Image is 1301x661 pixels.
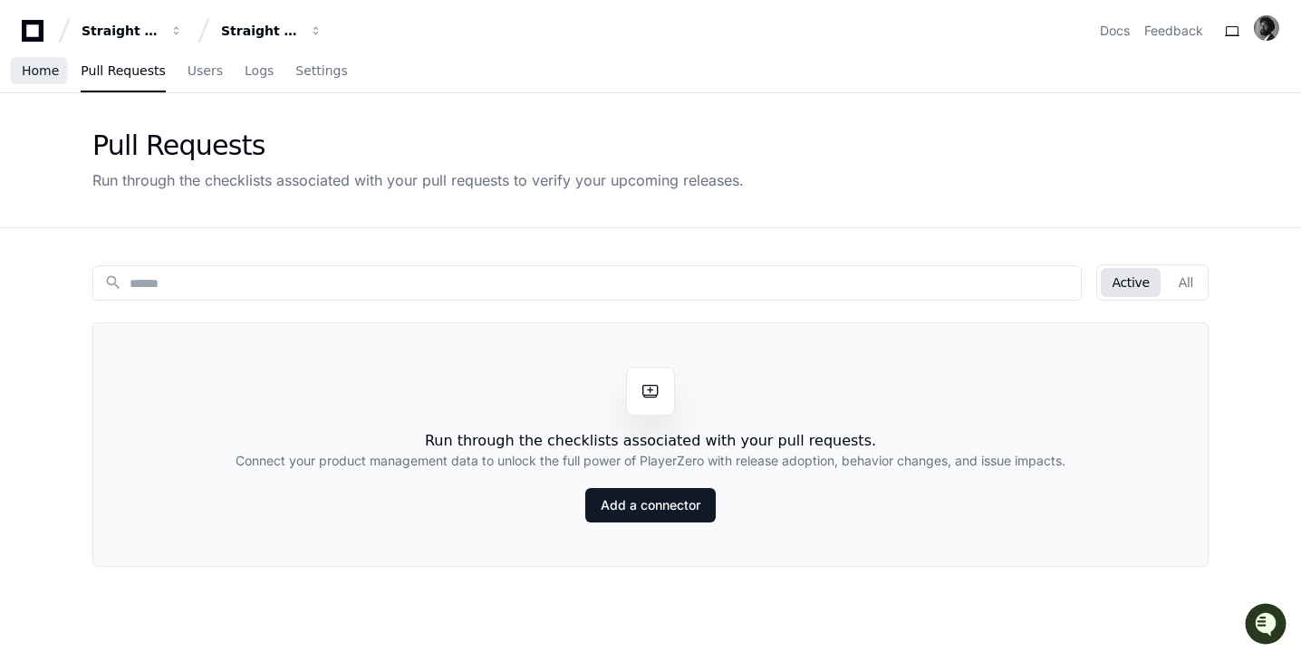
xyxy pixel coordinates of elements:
button: Start new chat [308,140,330,162]
h2: Connect your product management data to unlock the full power of PlayerZero with release adoption... [236,452,1065,470]
button: Straight Gold [74,14,190,47]
a: Docs [1100,22,1130,40]
div: Run through the checklists associated with your pull requests to verify your upcoming releases. [92,169,744,191]
span: Logs [245,65,274,76]
button: Feedback [1144,22,1203,40]
div: We're available if you need us! [62,153,229,168]
mat-icon: search [104,273,122,292]
a: Pull Requests [81,51,165,92]
div: Straight Gold [82,22,159,40]
img: ACg8ocIBvLcw6UAdMv6stsO6SZdfASrIlClLXIDvBxP-lbiDtuEX_ms=s96-c [1254,15,1279,41]
div: Start new chat [62,135,297,153]
div: Pull Requests [92,129,744,162]
span: Home [22,65,59,76]
h1: Run through the checklists associated with your pull requests. [425,430,876,452]
a: Logs [245,51,274,92]
a: Powered byPylon [128,189,219,204]
button: Active [1101,268,1160,297]
a: Users [188,51,223,92]
img: PlayerZero [18,18,54,54]
iframe: Open customer support [1243,601,1292,650]
img: 1756235613930-3d25f9e4-fa56-45dd-b3ad-e072dfbd1548 [18,135,51,168]
span: Pull Requests [81,65,165,76]
div: Welcome [18,72,330,101]
div: Straight Gold [221,22,299,40]
a: Add a connector [585,488,716,522]
span: Pylon [180,190,219,204]
button: All [1168,268,1204,297]
a: Home [22,51,59,92]
button: Straight Gold [214,14,330,47]
a: Settings [295,51,347,92]
span: Settings [295,65,347,76]
span: Users [188,65,223,76]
